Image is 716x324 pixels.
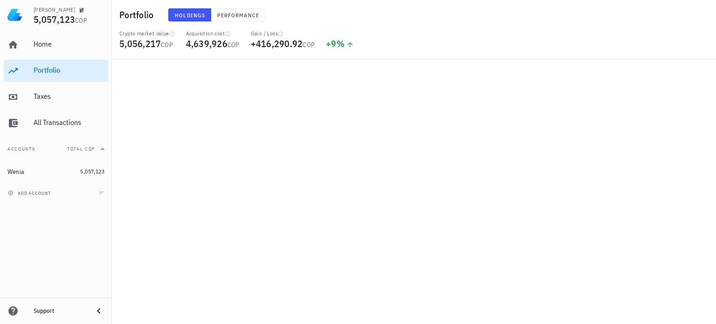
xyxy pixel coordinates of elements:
[186,30,240,37] div: Acquisition cost
[67,146,95,152] span: Total COP
[119,37,161,50] span: 5,056,217
[326,39,354,48] div: +9
[6,188,55,198] button: add account
[10,190,51,196] span: add account
[168,8,211,21] button: Holdings
[34,6,75,14] div: [PERSON_NAME]
[161,41,173,49] span: COP
[80,168,104,175] span: 5,057,123
[7,7,22,22] img: LedgiFi
[4,112,108,134] a: All Transactions
[186,37,227,50] span: 4,639,926
[4,60,108,82] a: Portfolio
[119,7,157,22] h1: Portfolio
[4,138,108,160] button: AccountsTotal COP
[7,168,24,176] div: Wenia
[75,16,87,25] span: COP
[174,12,205,19] span: Holdings
[227,41,240,49] span: COP
[217,12,259,19] span: Performance
[34,13,75,26] span: 5,057,123
[119,30,175,37] div: Crypto market value
[251,30,315,37] div: Gain / Loss
[695,7,710,22] div: avatar
[34,307,86,315] div: Support
[4,86,108,108] a: Taxes
[4,160,108,183] a: Wenia 5,057,123
[34,66,104,75] div: Portfolio
[34,40,104,48] div: Home
[303,41,315,49] span: COP
[34,92,104,101] div: Taxes
[4,34,108,56] a: Home
[337,37,344,50] span: %
[211,8,265,21] button: Performance
[34,118,104,127] div: All Transactions
[251,37,303,50] span: +416,290.92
